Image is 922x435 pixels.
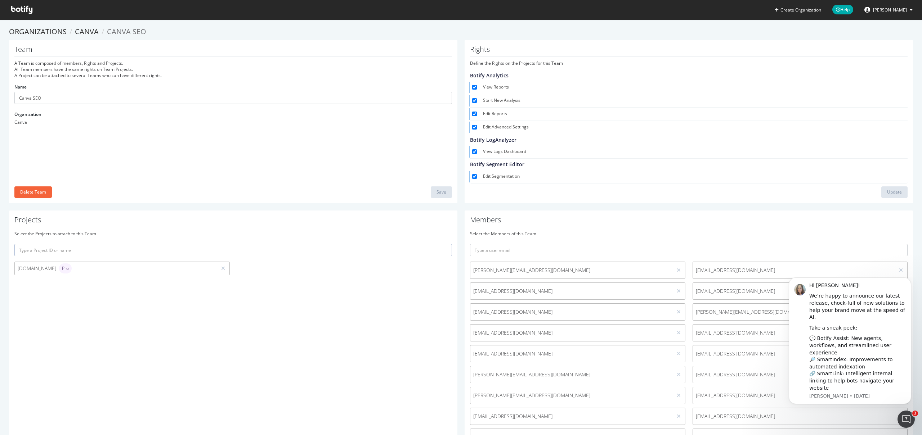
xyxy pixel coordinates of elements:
[14,45,452,56] h1: Team
[431,186,452,198] button: Save
[483,84,905,91] label: View Reports
[472,85,477,90] input: View Reports
[473,371,670,378] span: [PERSON_NAME][EMAIL_ADDRESS][DOMAIN_NAME]
[14,111,41,117] label: Organization
[696,350,892,357] span: [EMAIL_ADDRESS][DOMAIN_NAME]
[696,267,892,274] span: [EMAIL_ADDRESS][DOMAIN_NAME]
[62,266,69,271] span: Pro
[472,174,477,179] input: Edit Segmentation
[696,329,892,336] span: [EMAIL_ADDRESS][DOMAIN_NAME]
[470,73,905,78] h4: Botify Analytics
[437,189,446,195] div: Save
[873,7,907,13] span: Joshua Coralde
[887,189,902,195] div: Update
[473,392,670,399] span: [PERSON_NAME][EMAIL_ADDRESS][DOMAIN_NAME]
[9,27,67,36] a: Organizations
[696,308,892,316] span: [PERSON_NAME][EMAIL_ADDRESS][DOMAIN_NAME]
[5,3,18,17] button: go back
[18,263,214,273] div: [DOMAIN_NAME]
[774,6,822,13] button: Create Organization
[14,119,452,125] div: Canva
[14,244,452,256] input: Type a Project ID or name
[832,5,853,14] span: Help
[470,231,908,237] div: Select the Members of this Team
[859,4,918,15] button: [PERSON_NAME]
[472,125,477,130] input: Edit Advanced Settings
[483,97,905,104] label: Start New Analysis
[473,267,670,274] span: [PERSON_NAME][EMAIL_ADDRESS][DOMAIN_NAME]
[778,277,922,416] iframe: Intercom notifications message
[9,27,913,37] ol: breadcrumbs
[470,162,905,167] h4: Botify Segment Editor
[14,92,452,104] input: Name
[472,98,477,103] input: Start New Analysis
[470,137,905,142] h4: Botify LogAnalyzer
[483,173,905,180] label: Edit Segmentation
[696,392,892,399] span: [EMAIL_ADDRESS][DOMAIN_NAME]
[473,350,670,357] span: [EMAIL_ADDRESS][DOMAIN_NAME]
[20,189,46,195] div: Delete Team
[470,45,908,56] h1: Rights
[696,413,892,420] span: [EMAIL_ADDRESS][DOMAIN_NAME]
[126,3,139,17] button: Expand window
[473,329,670,336] span: [EMAIL_ADDRESS][DOMAIN_NAME]
[483,148,905,155] label: View Logs Dashboard
[470,244,908,256] input: Type a user email
[14,186,52,198] button: Delete Team
[107,27,146,36] span: Canva SEO
[470,60,908,66] p: Define the Rights on the Projects for this Team
[696,287,892,295] span: [EMAIL_ADDRESS][DOMAIN_NAME]
[483,110,905,118] label: Edit Reports
[473,308,670,316] span: [EMAIL_ADDRESS][DOMAIN_NAME]
[696,371,892,378] span: [EMAIL_ADDRESS][DOMAIN_NAME]
[472,149,477,154] input: View Logs Dashboard
[912,411,918,416] span: 3
[473,287,670,295] span: [EMAIL_ADDRESS][DOMAIN_NAME]
[14,84,27,90] label: Name
[14,60,452,78] div: A Team is composed of members, Rights and Projects. All Team members have the same rights on Team...
[473,413,670,420] span: [EMAIL_ADDRESS][DOMAIN_NAME]
[14,216,452,227] h1: Projects
[898,411,915,428] iframe: Intercom live chat
[470,216,908,227] h1: Members
[472,112,477,116] input: Edit Reports
[14,231,452,237] div: Select the Projects to attach to this Team
[75,27,99,36] a: Canva
[881,186,908,198] button: Update
[483,124,905,131] label: Edit Advanced Settings
[59,263,72,273] div: brand label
